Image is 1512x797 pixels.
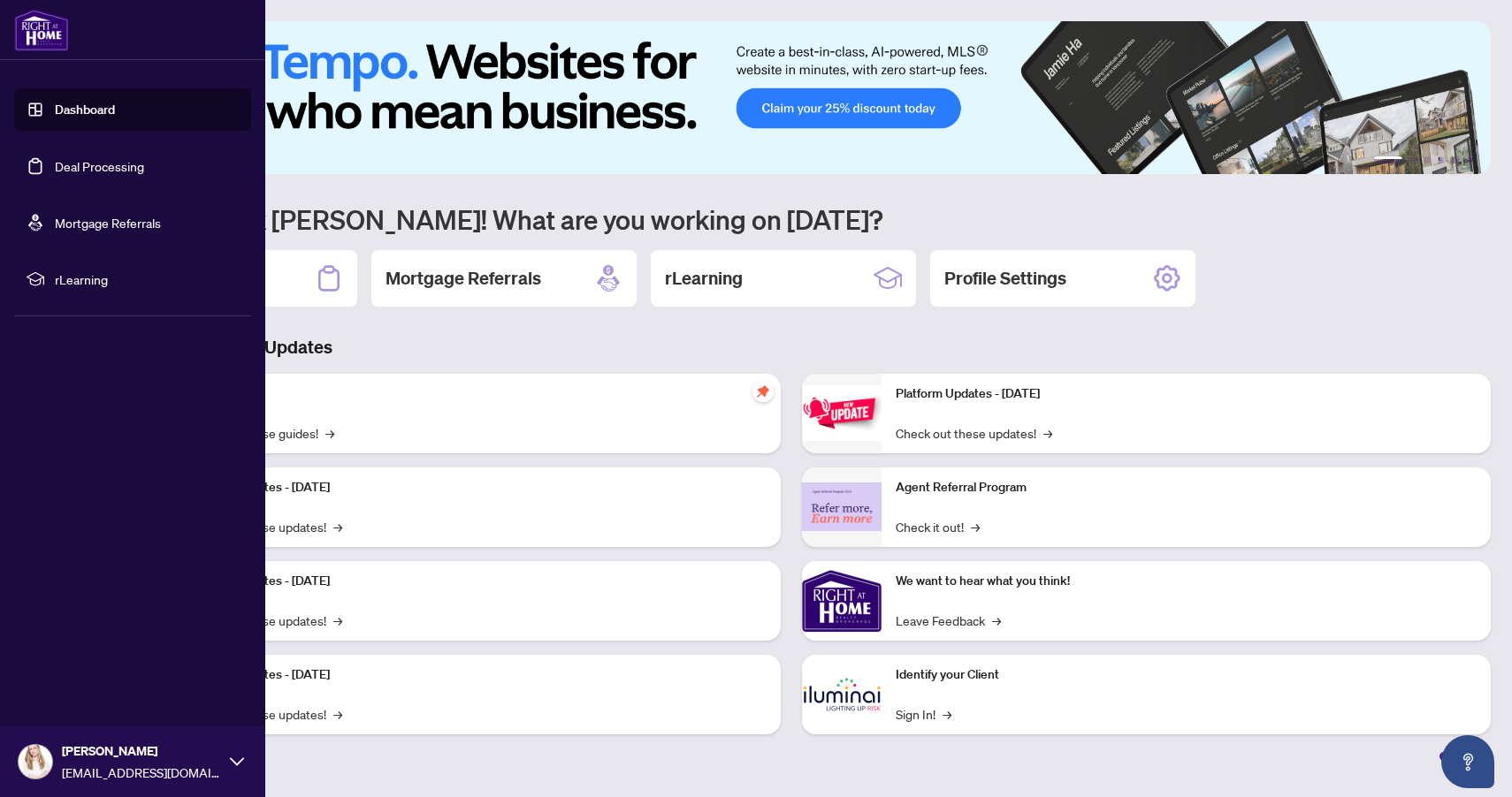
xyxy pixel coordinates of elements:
[186,478,767,497] p: Platform Updates - [DATE]
[325,423,334,443] span: →
[665,266,743,291] h2: rLearning
[55,269,239,289] span: rLearning
[55,158,144,174] a: Deal Processing
[896,572,1477,591] p: We want to hear what you think!
[896,384,1477,404] p: Platform Updates - [DATE]
[1452,156,1459,163] button: 5
[896,611,1001,630] a: Leave Feedback→
[386,266,541,291] h2: Mortgage Referrals
[1441,735,1494,788] button: Open asap
[752,381,774,402] span: pushpin
[1438,156,1445,163] button: 4
[62,763,221,782] span: [EMAIL_ADDRESS][DOMAIN_NAME]
[92,21,1491,174] img: Slide 0
[1409,156,1417,163] button: 2
[1043,423,1052,443] span: →
[802,561,882,641] img: We want to hear what you think!
[92,202,1491,236] h1: Welcome back [PERSON_NAME]! What are you working on [DATE]?
[896,665,1477,685] p: Identify your Client
[1424,156,1431,163] button: 3
[992,611,1001,630] span: →
[55,102,115,118] a: Dashboard
[19,745,52,778] img: Profile Icon
[186,572,767,591] p: Platform Updates - [DATE]
[802,482,882,531] img: Agent Referral Program
[971,517,980,536] span: →
[333,704,342,724] span: →
[333,517,342,536] span: →
[896,517,980,536] a: Check it out!→
[802,385,882,441] img: Platform Updates - June 23, 2025
[333,611,342,630] span: →
[186,384,767,404] p: Self-Help
[802,655,882,734] img: Identify your Client
[943,704,951,724] span: →
[62,741,221,761] span: [PERSON_NAME]
[186,665,767,685] p: Platform Updates - [DATE]
[55,215,161,231] a: Mortgage Referrals
[92,335,1491,360] h3: Brokerage & Industry Updates
[896,478,1477,497] p: Agent Referral Program
[896,423,1052,443] a: Check out these updates!→
[1466,156,1473,163] button: 6
[944,266,1066,291] h2: Profile Settings
[14,9,69,51] img: logo
[896,704,951,724] a: Sign In!→
[1374,156,1402,163] button: 1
